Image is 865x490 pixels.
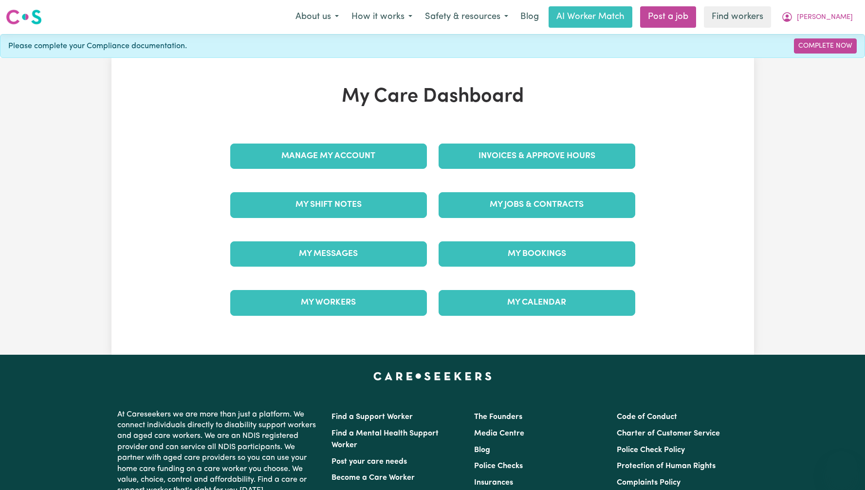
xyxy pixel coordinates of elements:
[230,241,427,267] a: My Messages
[419,7,515,27] button: Safety & resources
[794,38,857,54] a: Complete Now
[439,241,635,267] a: My Bookings
[289,7,345,27] button: About us
[617,430,720,437] a: Charter of Customer Service
[331,474,415,482] a: Become a Care Worker
[474,413,522,421] a: The Founders
[224,85,641,109] h1: My Care Dashboard
[230,192,427,218] a: My Shift Notes
[797,12,853,23] span: [PERSON_NAME]
[549,6,632,28] a: AI Worker Match
[439,144,635,169] a: Invoices & Approve Hours
[826,451,857,482] iframe: Button to launch messaging window
[8,40,187,52] span: Please complete your Compliance documentation.
[617,446,685,454] a: Police Check Policy
[331,413,413,421] a: Find a Support Worker
[345,7,419,27] button: How it works
[230,144,427,169] a: Manage My Account
[439,290,635,315] a: My Calendar
[704,6,771,28] a: Find workers
[775,7,859,27] button: My Account
[617,462,716,470] a: Protection of Human Rights
[640,6,696,28] a: Post a job
[6,6,42,28] a: Careseekers logo
[331,458,407,466] a: Post your care needs
[331,430,439,449] a: Find a Mental Health Support Worker
[373,372,492,380] a: Careseekers home page
[474,462,523,470] a: Police Checks
[474,479,513,487] a: Insurances
[617,479,681,487] a: Complaints Policy
[515,6,545,28] a: Blog
[474,446,490,454] a: Blog
[230,290,427,315] a: My Workers
[474,430,524,437] a: Media Centre
[617,413,677,421] a: Code of Conduct
[6,8,42,26] img: Careseekers logo
[439,192,635,218] a: My Jobs & Contracts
